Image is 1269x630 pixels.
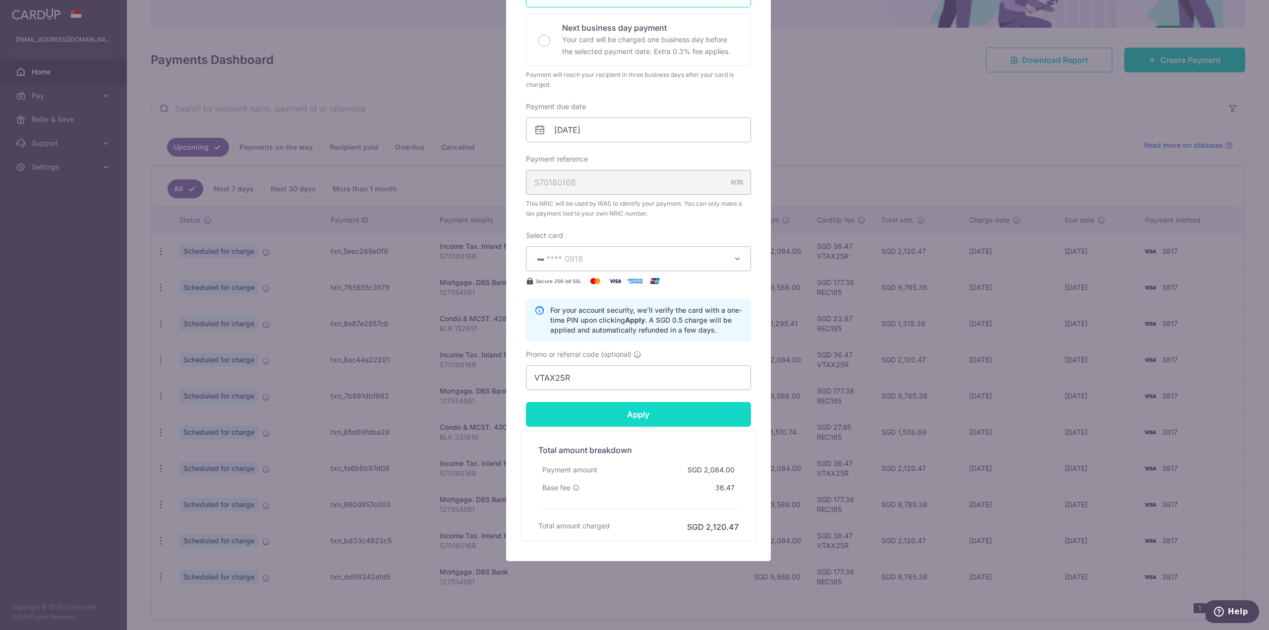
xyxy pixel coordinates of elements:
span: Base fee [542,483,571,493]
label: Select card [526,230,563,240]
label: Payment reference [526,154,588,164]
span: Promo or referral code (optional) [526,349,632,359]
h6: Total amount charged [538,521,610,531]
label: Payment due date [526,102,586,112]
div: 9/35 [731,177,743,187]
img: American Express [625,275,645,287]
h5: Total amount breakdown [538,444,739,456]
input: Apply [526,402,751,427]
img: VISA [534,256,546,263]
h6: SGD 2,120.47 [687,521,739,533]
p: Your card will be charged one business day before the selected payment date. Extra 0.3% fee applies. [562,34,739,57]
b: Apply [625,316,645,324]
p: For your account security, we’ll verify the card with a one-time PIN upon clicking . A SGD 0.5 ch... [550,305,743,335]
img: Visa [605,275,625,287]
div: SGD 2,084.00 [684,461,739,479]
input: DD / MM / YYYY [526,117,751,142]
img: Mastercard [585,275,605,287]
div: Payment will reach your recipient in three business days after your card is charged. [526,70,751,90]
p: Next business day payment [562,22,739,34]
iframe: Opens a widget where you can find more information [1206,600,1259,625]
div: Payment amount [538,461,601,479]
span: Secure 256-bit SSL [536,277,581,285]
div: 36.47 [711,479,739,497]
span: This NRIC will be used by IRAS to identify your payment. You can only make a tax payment tied to ... [526,199,751,219]
img: UnionPay [645,275,665,287]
